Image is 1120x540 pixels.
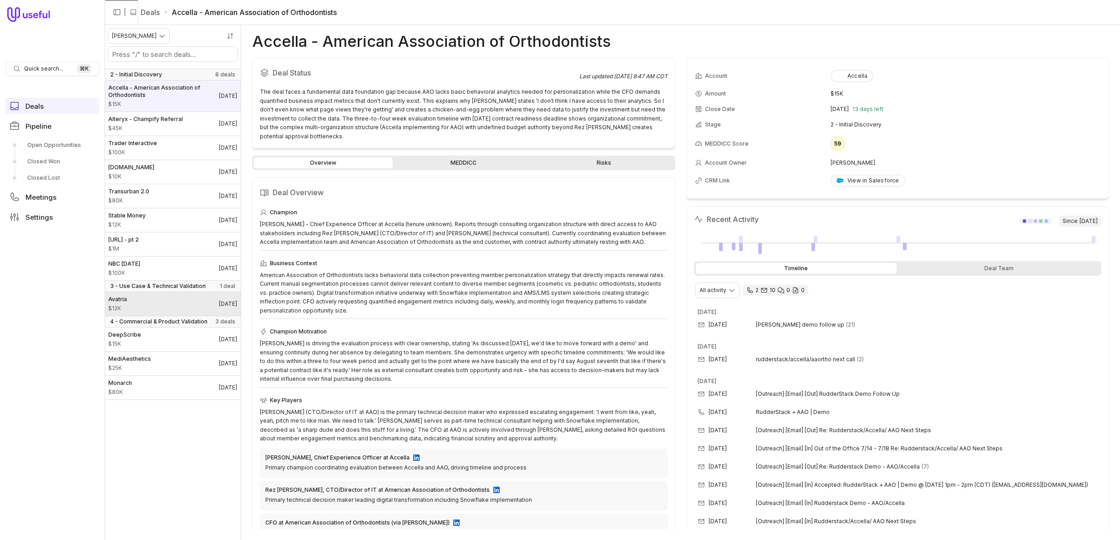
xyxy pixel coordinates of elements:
span: Stage [705,121,721,128]
time: [DATE] [709,481,727,489]
span: 13 days left [852,106,883,113]
a: [DOMAIN_NAME]$10K[DATE] [105,160,241,184]
span: Amount [108,389,132,396]
span: Settings [25,214,53,221]
span: 1 deal [220,283,235,290]
time: [DATE] [709,356,727,363]
span: Close Date [705,106,735,113]
span: Trader Interactive [108,140,157,147]
span: Accella - American Association of Orthodontists [108,84,219,99]
span: RudderStack + AAO | Demo [756,409,1087,416]
div: Champion Motivation [260,326,668,337]
button: Sort by [223,29,237,43]
span: rudderstack/accella/aaortho next call [756,356,855,363]
span: [Outreach] [Email] [In] Rudderstack/Accella/ AAO Next Steps [756,518,916,525]
span: Amount [108,340,141,348]
span: MediAesthetics [108,355,151,363]
a: MEDDICC [395,157,533,168]
span: 7 emails in thread [922,463,929,470]
span: Amount [108,269,140,277]
span: 8 deals [215,71,235,78]
div: 59 [831,136,845,151]
span: Amount [705,90,726,97]
span: Pipeline [25,123,51,130]
span: Quick search... [24,65,63,72]
time: Deal Close Date [219,192,237,200]
time: Deal Close Date [219,360,237,367]
span: Amount [108,125,183,132]
div: Accella [836,72,867,80]
span: Amount [108,245,139,252]
div: Financial decision maker requesting quantified business impact metrics and ROI validation [265,528,662,537]
img: LinkedIn [413,454,420,461]
div: Deal Team [898,263,1100,274]
span: [Outreach] [Email] [In] Out of the Office 7/14 - 7/18 Re: Rudderstack/Accella/ AAO Next Steps [756,445,1003,452]
div: American Association of Orthodontists lacks behavioral data collection preventing member personal... [260,271,668,315]
td: [PERSON_NAME] [831,156,1100,170]
a: Overview [254,157,393,168]
a: Risks [535,157,674,168]
div: Primary technical decision maker leading digital transformation including Snowflake implementation [265,495,662,505]
kbd: ⌘ K [77,64,91,73]
li: Accella - American Association of Orthodontists [163,7,337,18]
a: Settings [5,209,99,225]
button: Accella [831,70,873,82]
div: Business Context [260,258,668,269]
button: Collapse sidebar [110,5,124,19]
img: LinkedIn [453,520,460,526]
td: $15K [831,86,1100,101]
time: [DATE] 8:47 AM CDT [614,73,668,80]
span: [Outreach] [Email] [Out] RudderStack Demo Follow Up [756,390,900,398]
a: Trader Interactive$100K[DATE] [105,136,241,160]
time: Deal Close Date [219,265,237,272]
span: | [124,7,126,18]
span: CRM Link [705,177,730,184]
a: Stable Money$12K[DATE] [105,208,241,232]
a: Pipeline [5,118,99,134]
time: [DATE] [698,343,716,350]
div: [PERSON_NAME] - Chief Experience Officer at Accella (tenure unknown). Reports through consulting ... [260,220,668,247]
time: [DATE] [709,518,727,525]
time: [DATE] [709,427,727,434]
time: Deal Close Date [219,144,237,151]
span: MEDDICC Score [705,140,749,147]
span: Transurban 2.0 [108,188,149,195]
div: Champion [260,207,668,218]
span: [Outreach] [Email] [In] Accepted: RudderStack + AAO | Demo @ [DATE] 1pm - 2pm (CDT) ([EMAIL_ADDRE... [756,481,1088,489]
a: Avatria$12K[DATE] [105,292,241,316]
time: [DATE] [709,445,727,452]
a: Meetings [5,189,99,205]
div: [PERSON_NAME] is driving the evaluation process with clear ownership, stating 'As discussed [DATE... [260,339,668,384]
span: Monarch [108,379,132,387]
span: Meetings [25,194,56,201]
nav: Deals [105,25,241,540]
span: [Outreach] [Email] [In] Rudderstack Demo - AAO/Accella [756,500,905,507]
div: Primary champion coordinating evaluation between Accella and AAO, driving timeline and process [265,463,662,472]
h2: Recent Activity [694,214,759,225]
img: LinkedIn [493,487,500,493]
time: [DATE] [709,321,727,328]
time: [DATE] [1079,217,1098,225]
span: Amount [108,101,219,108]
div: Last updated [579,73,668,80]
a: [URL] - pt 2$1M[DATE] [105,232,241,256]
input: Search deals by name [108,47,237,61]
a: MediAesthetics$25K[DATE] [105,352,241,375]
time: Deal Close Date [219,217,237,224]
a: DeepScribe$15K[DATE] [105,328,241,351]
a: Transurban 2.0$80K[DATE] [105,184,241,208]
span: [DOMAIN_NAME] [108,164,154,171]
div: Pipeline submenu [5,138,99,185]
span: 2 - Initial Discovery [110,71,162,78]
div: Key Players [260,395,668,406]
span: NBC [DATE] [108,260,140,267]
div: 2 calls and 10 email threads [743,285,808,296]
span: Deals [25,103,44,110]
time: Deal Close Date [219,120,237,127]
span: Avatria [108,296,127,303]
time: [DATE] [709,463,727,470]
a: View in Salesforce [831,175,905,187]
span: Account Owner [705,159,747,167]
a: Deals [141,7,160,18]
a: Monarch$80K[DATE] [105,376,241,399]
